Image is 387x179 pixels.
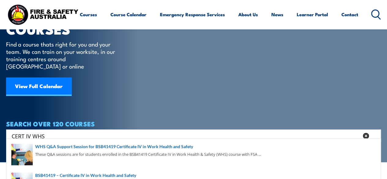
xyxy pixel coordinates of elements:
[370,132,379,140] button: Search magnifier button
[80,7,97,22] a: Courses
[160,7,225,22] a: Emergency Response Services
[6,77,72,96] a: View Full Calendar
[12,131,359,140] input: Search input
[341,7,358,22] a: Contact
[11,172,376,179] a: BSB41419 – Certificate IV in Work Health and Safety
[6,120,381,127] h4: SEARCH OVER 120 COURSES
[6,23,124,35] h1: COURSES
[13,132,360,140] form: Search form
[110,7,147,22] a: Course Calendar
[271,7,283,22] a: News
[238,7,258,22] a: About Us
[297,7,328,22] a: Learner Portal
[6,40,118,70] p: Find a course thats right for you and your team. We can train on your worksite, in our training c...
[11,143,376,150] a: WHS Q&A Support Session for BSB41419 Certificate IV in Work Health and Safety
